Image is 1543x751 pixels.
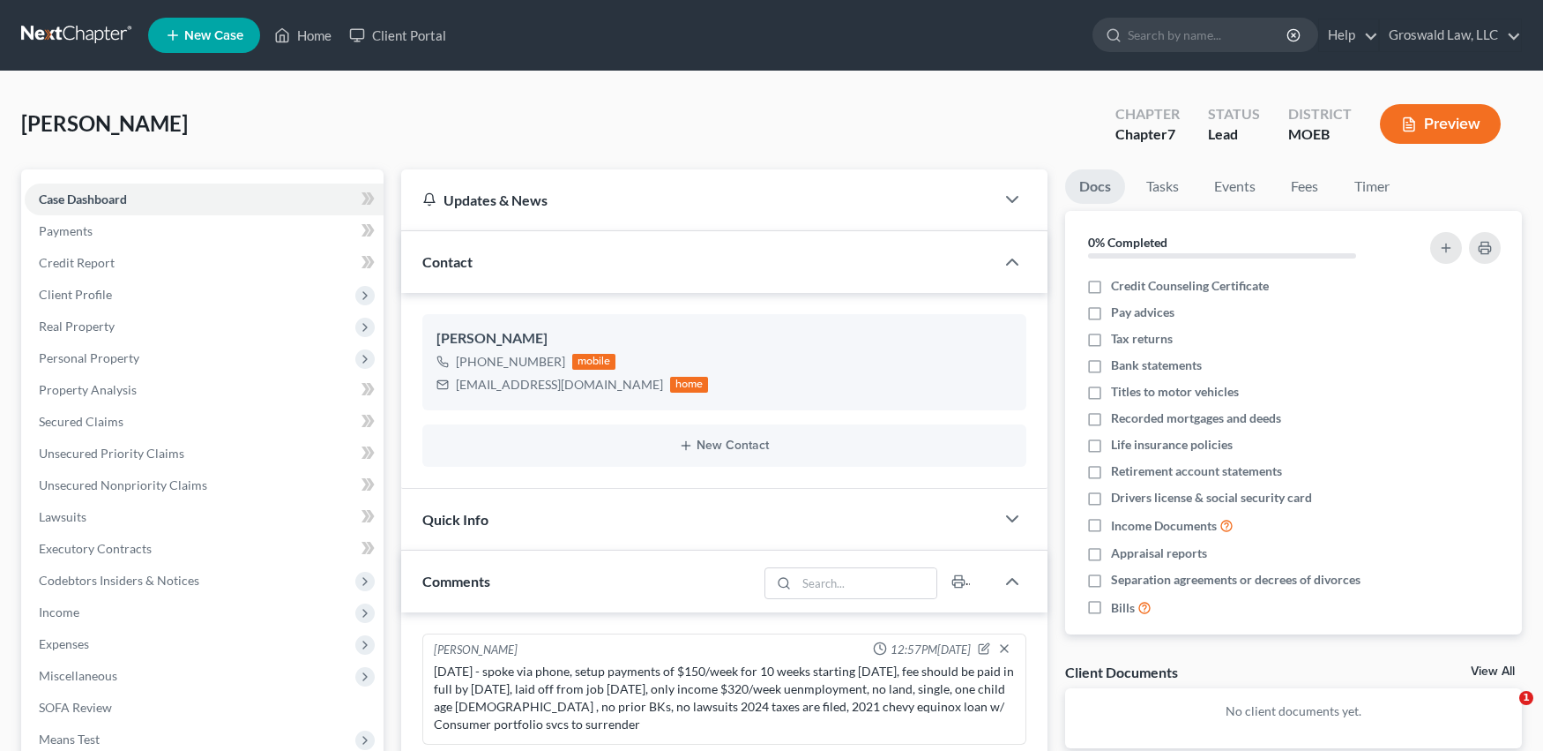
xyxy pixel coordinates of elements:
[39,668,117,683] span: Miscellaneous
[25,469,384,501] a: Unsecured Nonpriority Claims
[25,247,384,279] a: Credit Report
[1111,436,1233,454] span: Life insurance policies
[25,692,384,724] a: SOFA Review
[796,568,936,598] input: Search...
[1111,599,1135,617] span: Bills
[1111,544,1207,562] span: Appraisal reports
[1088,235,1167,250] strong: 0% Completed
[39,605,79,620] span: Income
[422,253,473,270] span: Contact
[25,215,384,247] a: Payments
[39,700,112,715] span: SOFA Review
[1380,19,1521,51] a: Groswald Law, LLC
[25,438,384,469] a: Unsecured Priority Claims
[1471,665,1515,678] a: View All
[39,732,100,747] span: Means Test
[1519,691,1533,705] span: 1
[1065,169,1125,204] a: Docs
[1132,169,1193,204] a: Tasks
[1111,517,1217,535] span: Income Documents
[1483,691,1525,733] iframe: Intercom live chat
[1208,124,1260,145] div: Lead
[1115,124,1180,145] div: Chapter
[39,414,123,429] span: Secured Claims
[25,406,384,438] a: Secured Claims
[1115,104,1180,124] div: Chapter
[456,376,663,394] div: [EMAIL_ADDRESS][DOMAIN_NAME]
[39,573,199,588] span: Codebtors Insiders & Notices
[39,319,115,334] span: Real Property
[1319,19,1378,51] a: Help
[25,501,384,533] a: Lawsuits
[422,511,488,528] span: Quick Info
[1380,104,1501,144] button: Preview
[39,255,115,270] span: Credit Report
[572,354,616,370] div: mobile
[1167,125,1175,142] span: 7
[21,110,188,136] span: [PERSON_NAME]
[39,350,139,365] span: Personal Property
[39,287,112,302] span: Client Profile
[265,19,340,51] a: Home
[1111,409,1281,427] span: Recorded mortgages and deeds
[436,328,1012,349] div: [PERSON_NAME]
[340,19,455,51] a: Client Portal
[1079,702,1508,720] p: No client documents yet.
[1111,489,1312,507] span: Drivers license & social security card
[1065,663,1178,681] div: Client Documents
[434,663,1015,733] div: [DATE] - spoke via phone, setup payments of $150/week for 10 weeks starting [DATE], fee should be...
[1111,383,1239,401] span: Titles to motor vehicles
[25,184,384,215] a: Case Dashboard
[39,509,86,524] span: Lawsuits
[456,353,565,371] div: [PHONE_NUMBER]
[39,636,89,651] span: Expenses
[1111,277,1269,295] span: Credit Counseling Certificate
[1111,304,1174,321] span: Pay advices
[891,642,971,658] span: 12:57PM[DATE]
[39,382,137,397] span: Property Analysis
[1288,104,1352,124] div: District
[1111,330,1173,348] span: Tax returns
[436,439,1012,453] button: New Contact
[1128,19,1289,51] input: Search by name...
[1111,571,1360,589] span: Separation agreements or decrees of divorces
[39,446,184,461] span: Unsecured Priority Claims
[39,192,127,207] span: Case Dashboard
[670,377,709,393] div: home
[39,223,93,238] span: Payments
[1340,169,1404,204] a: Timer
[1111,462,1282,480] span: Retirement account statements
[1208,104,1260,124] div: Status
[25,374,384,406] a: Property Analysis
[39,477,207,492] span: Unsecured Nonpriority Claims
[184,29,243,42] span: New Case
[1200,169,1270,204] a: Events
[1111,357,1202,374] span: Bank statements
[39,541,152,556] span: Executory Contracts
[1277,169,1333,204] a: Fees
[25,533,384,565] a: Executory Contracts
[434,642,518,659] div: [PERSON_NAME]
[1288,124,1352,145] div: MOEB
[422,573,490,590] span: Comments
[422,191,973,209] div: Updates & News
